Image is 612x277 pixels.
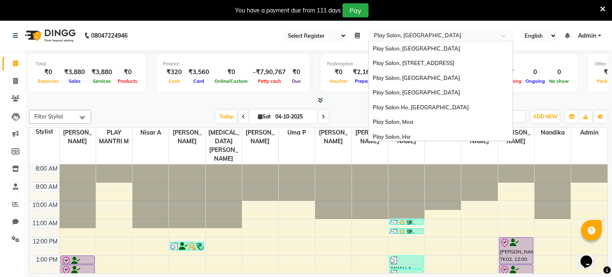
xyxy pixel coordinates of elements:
span: Voucher [327,78,349,84]
span: [MEDICAL_DATA][PERSON_NAME] [206,128,242,164]
div: ₹3,880 [61,67,88,77]
div: Salonsurf Ventures Private Limited, TK04, 11:30 AM-11:45 AM, Cartridge Wax Full Arms [390,229,423,234]
span: Play Salon, [GEOGRAPHIC_DATA] [373,75,460,81]
span: Play Salon Ho, [GEOGRAPHIC_DATA] [373,104,469,111]
span: [PERSON_NAME] [315,128,351,147]
div: Redemption [327,60,445,67]
div: You have a payment due from 111 days [235,6,341,15]
span: [PERSON_NAME] [498,128,534,147]
div: Stylist [29,128,59,136]
span: Play Salon, Hsr [373,133,411,140]
span: Sales [67,78,83,84]
span: No show [547,78,571,84]
span: [PERSON_NAME] [169,128,205,147]
div: ₹0 [212,67,250,77]
span: [PERSON_NAME] [60,128,96,147]
span: Filter Stylist [34,113,63,120]
div: 10:00 AM [31,201,59,210]
div: 0 [547,67,571,77]
span: Admin [578,31,596,40]
span: Expenses [36,78,61,84]
span: Play Salon, [STREET_ADDRESS] [373,60,454,66]
div: ₹3,880 [88,67,116,77]
div: [PERSON_NAME], TK07, 12:15 PM-12:45 PM, Calecim service charge [170,242,204,250]
span: Online/Custom [212,78,250,84]
span: PLAY MANTRI M [96,128,132,147]
div: Finance [163,60,304,67]
span: [PERSON_NAME] [352,128,388,147]
div: 0 [523,67,547,77]
span: Services [91,78,113,84]
input: 2025-10-04 [273,111,314,123]
span: Uma P [279,128,315,138]
div: ANJALI A, TK08, 01:00 PM-01:45 PM, Ice cream pedicure [390,256,423,268]
b: 08047224946 [91,24,128,47]
div: 12:00 PM [31,237,59,246]
div: ₹320 [163,67,185,77]
span: ADD NEW [533,113,557,120]
span: Cash [166,78,182,84]
div: [PERSON_NAME], TK02, 01:00 PM-01:30 PM, Detan face & Neck [61,256,94,264]
div: 8:00 AM [34,164,59,173]
div: Total [36,60,140,67]
div: 9:00 AM [34,183,59,191]
span: Play Salon, [GEOGRAPHIC_DATA] [373,45,460,52]
div: ₹2,160 [349,67,377,77]
div: Salonsurf Ventures Private Limited, TK04, 11:00 AM-11:15 AM, Cartridge Wax Half Legs [390,219,423,224]
span: Products [116,78,140,84]
span: Card [191,78,206,84]
iframe: chat widget [577,244,604,269]
button: Pay [342,3,369,17]
div: 11:00 AM [31,219,59,228]
span: Prepaid [353,78,374,84]
span: Admin [571,128,607,138]
div: Appointment [468,60,571,67]
div: [PERSON_NAME], TK02, 12:00 PM-01:30 PM, ULTIMATE BESPOKE HAIR AND SCALP RITUAL - 90 MIN Women [499,238,533,264]
div: ₹0 [327,67,349,77]
span: [PERSON_NAME] [242,128,278,147]
span: Today [216,110,237,123]
div: ₹0 [289,67,304,77]
span: Sat [256,113,273,120]
div: ₹3,560 [185,67,212,77]
button: ADD NEW [531,111,559,123]
span: Nandika [535,128,571,138]
span: Nisar A [133,128,169,138]
div: ₹0 [36,67,61,77]
div: 1:00 PM [34,255,59,264]
span: Play Salon, Moa [373,118,413,125]
span: Ongoing [523,78,547,84]
div: -₹7,90,767 [250,67,289,77]
div: ₹0 [116,67,140,77]
ng-dropdown-panel: Options list [368,41,513,141]
span: Due [290,78,303,84]
span: Play Salon, [GEOGRAPHIC_DATA] [373,89,460,96]
span: Petty cash [256,78,283,84]
img: logo [21,24,78,47]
